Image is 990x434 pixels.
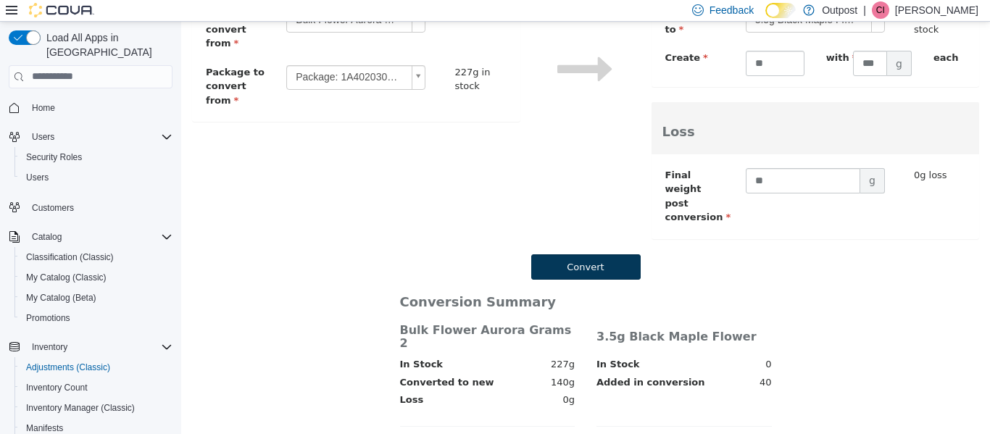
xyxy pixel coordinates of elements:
[3,337,178,357] button: Inventory
[26,292,96,304] span: My Catalog (Beta)
[32,231,62,243] span: Catalog
[484,148,550,201] span: Final weight post conversion
[14,147,178,167] button: Security Roles
[26,338,73,356] button: Inventory
[219,302,394,327] h4: Bulk Flower Aurora Grams 2
[219,335,262,350] label: In Stock
[20,169,54,186] a: Users
[26,151,82,163] span: Security Roles
[219,371,243,385] label: Loss
[20,379,93,396] a: Inventory Count
[32,131,54,143] span: Users
[20,399,172,417] span: Inventory Manager (Classic)
[765,18,766,19] span: Dark Mode
[370,354,394,368] span: 140g
[26,272,107,283] span: My Catalog (Classic)
[26,128,172,146] span: Users
[710,3,754,17] span: Feedback
[25,45,83,84] span: Package to convert from
[725,146,784,161] div: 0g loss
[26,402,135,414] span: Inventory Manager (Classic)
[645,30,676,41] span: with
[3,227,178,247] button: Catalog
[20,149,172,166] span: Security Roles
[752,30,778,41] span: each
[20,269,172,286] span: My Catalog (Classic)
[3,196,178,217] button: Customers
[14,247,178,267] button: Classification (Classic)
[32,202,74,214] span: Customers
[679,146,704,172] span: g
[219,354,313,368] label: Converted to new
[26,128,60,146] button: Users
[219,273,394,288] h3: Conversion Summary
[484,30,527,41] span: Create
[105,43,244,68] a: Package: 1A4020300003841000016968
[20,399,141,417] a: Inventory Manager (Classic)
[415,354,524,368] label: Added in conversion
[26,199,80,217] a: Customers
[14,167,178,188] button: Users
[26,172,49,183] span: Users
[14,267,178,288] button: My Catalog (Classic)
[14,357,178,377] button: Adjustments (Classic)
[415,309,591,322] h4: 3.5g Black Maple Flower
[20,359,172,376] span: Adjustments (Classic)
[415,335,458,350] label: In Stock
[26,251,114,263] span: Classification (Classic)
[578,354,591,368] span: 40
[863,1,866,19] p: |
[370,335,394,350] span: 227g
[481,103,788,117] h3: Loss
[29,3,94,17] img: Cova
[14,308,178,328] button: Promotions
[14,398,178,418] button: Inventory Manager (Classic)
[3,97,178,118] button: Home
[20,359,116,376] a: Adjustments (Classic)
[26,362,110,373] span: Adjustments (Classic)
[26,228,172,246] span: Catalog
[32,102,55,114] span: Home
[26,422,63,434] span: Manifests
[106,44,225,67] span: Package: 1A4020300003841000016968
[32,341,67,353] span: Inventory
[26,99,61,117] a: Home
[26,228,67,246] button: Catalog
[872,1,889,19] div: Cynthia Izon
[14,377,178,398] button: Inventory Count
[381,371,394,385] span: 0g
[20,289,102,306] a: My Catalog (Beta)
[20,379,172,396] span: Inventory Count
[350,233,459,258] button: Convert
[20,309,76,327] a: Promotions
[876,1,885,19] span: CI
[20,169,172,186] span: Users
[26,338,172,356] span: Inventory
[14,288,178,308] button: My Catalog (Beta)
[41,30,172,59] span: Load All Apps in [GEOGRAPHIC_DATA]
[20,249,172,266] span: Classification (Classic)
[822,1,857,19] p: Outpost
[584,335,590,350] span: 0
[706,29,731,54] span: g
[3,127,178,147] button: Users
[20,149,88,166] a: Security Roles
[26,382,88,393] span: Inventory Count
[20,269,112,286] a: My Catalog (Classic)
[273,43,317,72] div: 227g in stock
[26,99,172,117] span: Home
[20,289,172,306] span: My Catalog (Beta)
[20,249,120,266] a: Classification (Classic)
[26,198,172,216] span: Customers
[765,3,796,18] input: Dark Mode
[26,312,70,324] span: Promotions
[895,1,978,19] p: [PERSON_NAME]
[20,309,172,327] span: Promotions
